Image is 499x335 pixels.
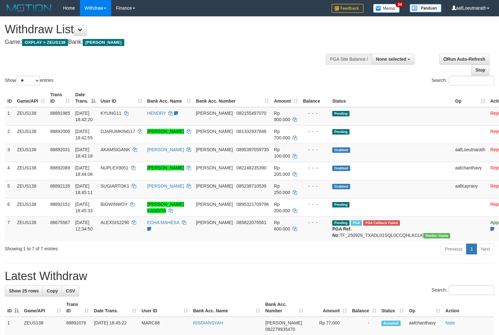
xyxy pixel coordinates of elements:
span: Grabbed [332,166,350,171]
th: Date Trans.: activate to sort column descending [73,89,98,107]
span: Pending [332,220,349,226]
th: Game/API: activate to sort column ascending [21,299,64,317]
th: Date Trans.: activate to sort column ascending [91,299,139,317]
span: Rp 900.000 [274,111,290,122]
a: [PERSON_NAME] [147,183,184,189]
span: Rp 100.000 [274,147,290,159]
h1: Latest Withdraw [5,270,494,283]
span: [DATE] 18:45:33 [75,202,93,213]
span: Rp 250.000 [274,183,290,195]
span: Copy 0895397059735 to clipboard [236,147,269,152]
a: CSV [62,285,79,296]
th: Bank Acc. Number: activate to sort column ascending [194,89,272,107]
a: [PERSON_NAME] [147,147,184,152]
th: Op: activate to sort column ascending [453,89,488,107]
span: NUPLEX9051 [101,165,128,170]
th: Balance [300,89,330,107]
td: 6 [5,198,14,216]
h4: Game: Bank: [5,39,326,45]
th: Game/API: activate to sort column ascending [14,89,48,107]
span: Copy [47,288,58,293]
span: SUGIARTOK1 [101,183,129,189]
th: Amount: activate to sort column ascending [306,299,349,317]
td: 3 [5,144,14,162]
span: 88892006 [50,129,70,134]
td: aafLoeutnarath [453,144,488,162]
label: Search: [432,285,494,295]
div: - - - [303,201,327,207]
span: Copy 082155497070 to clipboard [236,111,266,116]
span: [PERSON_NAME] [196,165,233,170]
span: [PERSON_NAME] [196,129,233,134]
span: Rp 700.000 [274,129,290,140]
td: aafKayrany [453,180,488,198]
span: Copy 082278935470 to clipboard [265,327,295,332]
span: 88892031 [50,147,70,152]
span: Rp 205.000 [274,165,290,177]
a: 1 [466,244,477,254]
b: PGA Ref. No: [332,226,351,238]
td: 5 [5,180,14,198]
th: User ID: activate to sort column ascending [139,299,190,317]
span: Pending [332,111,349,116]
span: [PERSON_NAME] [196,147,233,152]
label: Search: [432,76,494,85]
div: - - - [303,110,327,116]
th: Trans ID: activate to sort column ascending [64,299,91,317]
span: [DATE] 12:34:50 [75,220,93,231]
a: Show 25 rows [5,285,43,296]
a: Copy [42,285,62,296]
a: [PERSON_NAME] KANDITA [147,202,184,213]
div: - - - [303,219,327,226]
th: Status: activate to sort column ascending [379,299,407,317]
div: Showing 1 to 7 of 7 entries [5,243,203,252]
input: Search: [449,285,494,295]
span: [DATE] 18:45:11 [75,183,93,195]
span: [PERSON_NAME] [83,39,124,46]
div: - - - [303,146,327,153]
th: Trans ID: activate to sort column ascending [48,89,73,107]
a: Note [445,320,455,325]
a: Stop [471,65,489,75]
span: Copy 085822076561 to clipboard [236,220,266,225]
h1: Withdraw List [5,23,326,36]
span: OXPLAY > ZEUS138 [22,39,68,46]
a: Next [477,244,494,254]
button: None selected [372,54,414,65]
span: Pending [332,202,349,207]
div: - - - [303,165,327,171]
span: Copy 085238710539 to clipboard [236,183,266,189]
div: PGA Site Balance / [326,54,372,65]
td: 1 [5,107,14,126]
span: DJARUMKING17 [101,129,135,134]
span: Marked by aafpengsreynich [351,220,362,226]
td: ZEUS138 [14,125,48,144]
td: ZEUS138 [14,107,48,126]
td: ZEUS138 [14,144,48,162]
th: Op: activate to sort column ascending [406,299,443,317]
span: Show 25 rows [9,288,39,293]
input: Search: [449,76,494,85]
span: 88892135 [50,183,70,189]
span: Grabbed [332,184,350,189]
img: MOTION_logo.png [5,3,53,13]
th: Amount: activate to sort column ascending [272,89,301,107]
a: Run Auto-Refresh [439,54,489,65]
span: [DATE] 18:42:55 [75,129,93,140]
td: TF_250929_TXADL01SQL0CCQHLKCLK [330,216,453,241]
span: [PERSON_NAME] [196,111,233,116]
th: Bank Acc. Name: activate to sort column ascending [190,299,263,317]
span: [DATE] 18:44:06 [75,165,93,177]
div: - - - [303,183,327,189]
span: Rp 200.000 [274,202,290,213]
td: ZEUS138 [14,162,48,180]
a: [PERSON_NAME] [147,129,184,134]
th: Status [330,89,453,107]
th: User ID: activate to sort column ascending [98,89,145,107]
span: Copy 081332937646 to clipboard [236,129,266,134]
img: panduan.png [410,4,441,12]
td: 2 [5,125,14,144]
span: [PERSON_NAME] [196,220,233,225]
a: [PERSON_NAME] [147,165,184,170]
span: Pending [332,129,349,135]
